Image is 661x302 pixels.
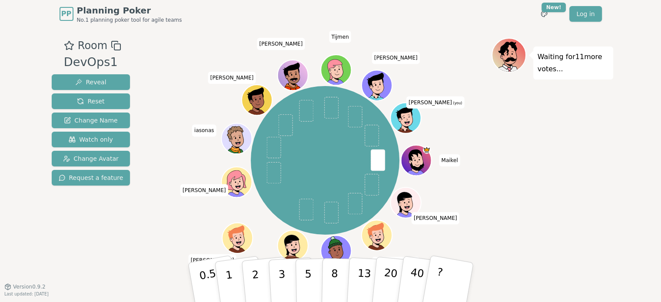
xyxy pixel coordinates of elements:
[59,173,123,182] span: Request a feature
[329,30,351,43] span: Click to change your name
[52,132,130,147] button: Watch only
[69,135,113,144] span: Watch only
[452,101,462,105] span: (you)
[4,283,46,290] button: Version0.9.2
[75,78,106,86] span: Reveal
[189,254,236,266] span: Click to change your name
[52,151,130,166] button: Change Avatar
[64,116,117,125] span: Change Name
[52,93,130,109] button: Reset
[63,154,119,163] span: Change Avatar
[60,4,182,23] a: PPPlanning PokerNo.1 planning poker tool for agile teams
[192,124,216,136] span: Click to change your name
[52,74,130,90] button: Reveal
[4,292,49,296] span: Last updated: [DATE]
[77,4,182,17] span: Planning Poker
[61,9,71,19] span: PP
[406,96,464,108] span: Click to change your name
[52,113,130,128] button: Change Name
[52,170,130,186] button: Request a feature
[257,38,305,50] span: Click to change your name
[541,3,566,12] div: New!
[64,38,74,53] button: Add as favourite
[569,6,601,22] a: Log in
[439,154,460,166] span: Click to change your name
[78,38,107,53] span: Room
[423,146,431,154] span: Maikel is the host
[412,212,459,224] span: Click to change your name
[208,72,256,84] span: Click to change your name
[77,97,104,106] span: Reset
[372,52,420,64] span: Click to change your name
[538,51,609,75] p: Waiting for 11 more votes...
[372,256,420,269] span: Click to change your name
[180,184,228,196] span: Click to change your name
[392,103,420,132] button: Click to change your avatar
[77,17,182,23] span: No.1 planning poker tool for agile teams
[13,283,46,290] span: Version 0.9.2
[64,53,121,71] div: DevOps1
[536,6,552,22] button: New!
